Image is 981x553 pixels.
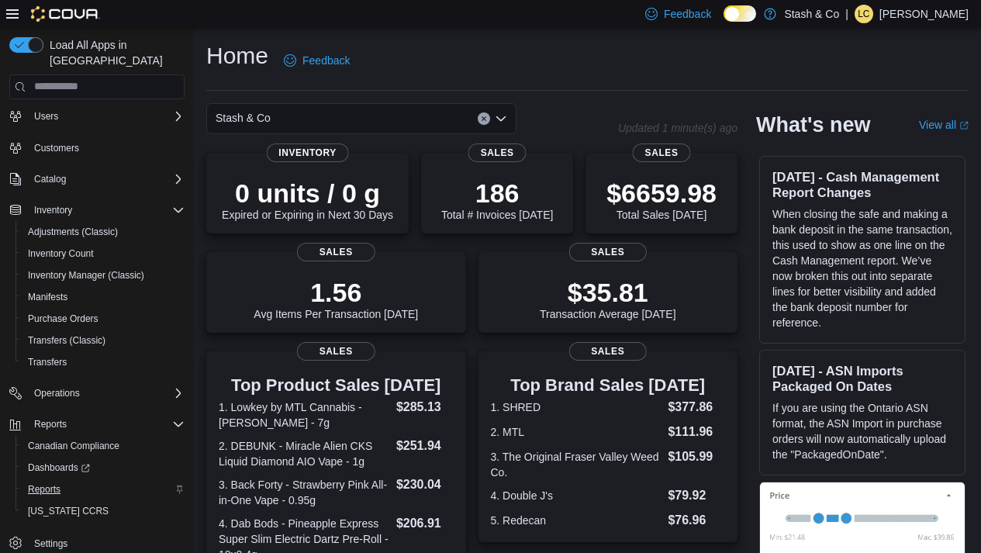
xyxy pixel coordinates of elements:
span: Purchase Orders [22,309,185,328]
span: Reports [34,418,67,430]
h2: What's new [756,112,870,137]
span: Transfers (Classic) [22,331,185,350]
span: Users [34,110,58,123]
span: Transfers [28,356,67,368]
div: Expired or Expiring in Next 30 Days [222,178,393,221]
span: Adjustments (Classic) [22,223,185,241]
a: Transfers [22,353,73,372]
dt: 2. MTL [491,424,662,440]
span: Canadian Compliance [28,440,119,452]
button: Customers [3,137,191,159]
dd: $105.99 [668,448,725,466]
button: Users [3,105,191,127]
button: Clear input [478,112,490,125]
span: Settings [28,533,185,552]
p: | [845,5,848,23]
button: Inventory [3,199,191,221]
button: Purchase Orders [16,308,191,330]
input: Dark Mode [724,5,756,22]
span: Users [28,107,185,126]
button: Inventory Manager (Classic) [16,264,191,286]
p: $35.81 [540,277,676,308]
button: Canadian Compliance [16,435,191,457]
h3: [DATE] - Cash Management Report Changes [772,169,952,200]
div: Transaction Average [DATE] [540,277,676,320]
a: Settings [28,534,74,553]
dd: $377.86 [668,398,725,416]
p: 1.56 [254,277,418,308]
span: Operations [28,384,185,403]
dd: $251.94 [396,437,454,455]
span: Inventory Count [22,244,185,263]
span: Manifests [22,288,185,306]
button: Catalog [28,170,72,188]
span: Sales [633,143,691,162]
span: Feedback [302,53,350,68]
dt: 3. Back Forty - Strawberry Pink All-in-One Vape - 0.95g [219,477,390,508]
a: Inventory Count [22,244,100,263]
button: Reports [28,415,73,434]
a: Customers [28,139,85,157]
span: Dashboards [22,458,185,477]
span: Customers [34,142,79,154]
span: Sales [569,243,647,261]
span: Inventory Manager (Classic) [28,269,144,282]
button: Reports [16,479,191,500]
span: Reports [28,415,185,434]
span: Inventory Manager (Classic) [22,266,185,285]
div: Avg Items Per Transaction [DATE] [254,277,418,320]
p: 0 units / 0 g [222,178,393,209]
a: Dashboards [22,458,96,477]
span: LC [858,5,869,23]
span: Inventory Count [28,247,94,260]
span: Transfers [22,353,185,372]
a: [US_STATE] CCRS [22,502,115,520]
span: Sales [569,342,647,361]
p: When closing the safe and making a bank deposit in the same transaction, this used to show as one... [772,206,952,330]
dt: 2. DEBUNK - Miracle Alien CKS Liquid Diamond AIO Vape - 1g [219,438,390,469]
span: Adjustments (Classic) [28,226,118,238]
p: [PERSON_NAME] [879,5,969,23]
span: Catalog [28,170,185,188]
span: Canadian Compliance [22,437,185,455]
a: Dashboards [16,457,191,479]
span: Stash & Co [216,109,271,127]
a: Purchase Orders [22,309,105,328]
img: Cova [31,6,100,22]
a: Canadian Compliance [22,437,126,455]
span: Inventory [34,204,72,216]
h1: Home [206,40,268,71]
button: [US_STATE] CCRS [16,500,191,522]
h3: [DATE] - ASN Imports Packaged On Dates [772,363,952,394]
a: Manifests [22,288,74,306]
span: Inventory [266,143,349,162]
button: Manifests [16,286,191,308]
button: Users [28,107,64,126]
p: If you are using the Ontario ASN format, the ASN Import in purchase orders will now automatically... [772,400,952,462]
dd: $79.92 [668,486,725,505]
div: Total Sales [DATE] [606,178,717,221]
span: Operations [34,387,80,399]
p: $6659.98 [606,178,717,209]
button: Inventory [28,201,78,219]
button: Inventory Count [16,243,191,264]
span: Load All Apps in [GEOGRAPHIC_DATA] [43,37,185,68]
span: Feedback [664,6,711,22]
p: Stash & Co [784,5,839,23]
a: Inventory Manager (Classic) [22,266,150,285]
span: Sales [297,243,375,261]
button: Reports [3,413,191,435]
button: Operations [3,382,191,404]
a: View allExternal link [919,119,969,131]
div: Lindsay Crosmas [855,5,873,23]
button: Transfers [16,351,191,373]
button: Adjustments (Classic) [16,221,191,243]
span: Inventory [28,201,185,219]
dt: 5. Redecan [491,513,662,528]
span: Washington CCRS [22,502,185,520]
button: Open list of options [495,112,507,125]
span: Dashboards [28,461,90,474]
h3: Top Product Sales [DATE] [219,376,454,395]
dt: 3. The Original Fraser Valley Weed Co. [491,449,662,480]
